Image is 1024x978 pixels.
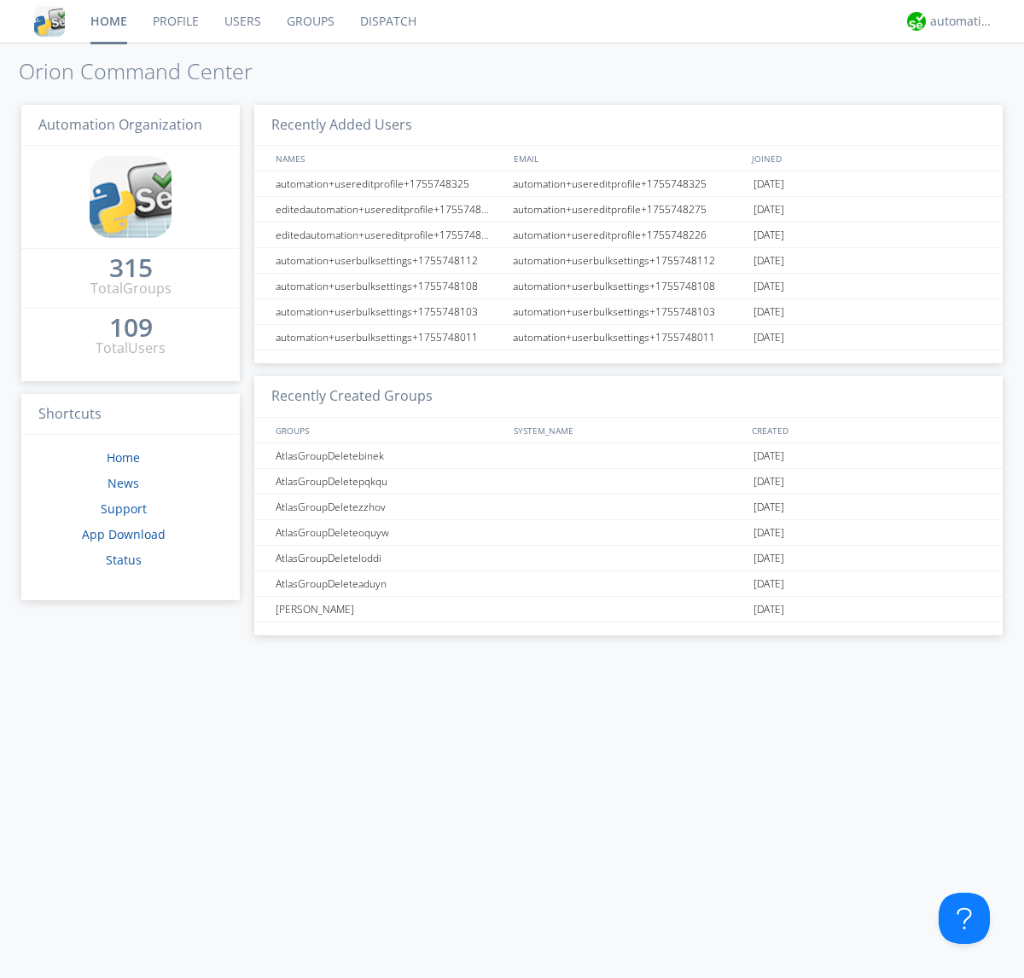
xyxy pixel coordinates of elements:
a: AtlasGroupDeletepqkqu[DATE] [254,469,1003,495]
div: AtlasGroupDeletezzhov [271,495,508,519]
div: automation+usereditprofile+1755748325 [509,171,749,196]
div: AtlasGroupDeletepqkqu [271,469,508,494]
div: AtlasGroupDeleteloddi [271,546,508,570]
span: [DATE] [753,223,784,248]
span: [DATE] [753,597,784,622]
a: AtlasGroupDeleteoquyw[DATE] [254,520,1003,546]
div: [PERSON_NAME] [271,597,508,622]
div: automation+userbulksettings+1755748108 [271,274,508,298]
a: editedautomation+usereditprofile+1755748226automation+usereditprofile+1755748226[DATE] [254,223,1003,248]
div: automation+userbulksettings+1755748103 [271,299,508,324]
div: 109 [109,319,153,336]
div: editedautomation+usereditprofile+1755748275 [271,197,508,222]
span: [DATE] [753,469,784,495]
span: [DATE] [753,520,784,546]
a: automation+userbulksettings+1755748103automation+userbulksettings+1755748103[DATE] [254,299,1003,325]
span: [DATE] [753,274,784,299]
h3: Shortcuts [21,394,240,436]
div: automation+userbulksettings+1755748011 [509,325,749,350]
a: automation+userbulksettings+1755748011automation+userbulksettings+1755748011[DATE] [254,325,1003,350]
span: [DATE] [753,546,784,571]
div: automation+userbulksettings+1755748011 [271,325,508,350]
div: 315 [109,259,153,276]
a: App Download [82,526,166,542]
span: [DATE] [753,299,784,325]
a: AtlasGroupDeleteaduyn[DATE] [254,571,1003,597]
a: 109 [109,319,153,339]
span: Automation Organization [38,115,202,134]
div: automation+userbulksettings+1755748112 [509,248,749,273]
img: d2d01cd9b4174d08988066c6d424eccd [907,12,926,31]
span: [DATE] [753,171,784,197]
div: editedautomation+usereditprofile+1755748226 [271,223,508,247]
div: automation+userbulksettings+1755748112 [271,248,508,273]
div: AtlasGroupDeletebinek [271,443,508,468]
a: automation+usereditprofile+1755748325automation+usereditprofile+1755748325[DATE] [254,171,1003,197]
a: automation+userbulksettings+1755748112automation+userbulksettings+1755748112[DATE] [254,248,1003,274]
div: AtlasGroupDeleteaduyn [271,571,508,596]
a: editedautomation+usereditprofile+1755748275automation+usereditprofile+1755748275[DATE] [254,197,1003,223]
div: NAMES [271,146,505,171]
a: AtlasGroupDeletebinek[DATE] [254,443,1003,469]
a: AtlasGroupDeleteloddi[DATE] [254,546,1003,571]
div: automation+usereditprofile+1755748226 [509,223,749,247]
div: GROUPS [271,418,505,443]
div: Total Users [96,339,166,358]
div: CREATED [748,418,986,443]
span: [DATE] [753,443,784,469]
div: automation+usereditprofile+1755748275 [509,197,749,222]
div: AtlasGroupDeleteoquyw [271,520,508,545]
a: Status [106,552,142,568]
div: JOINED [748,146,986,171]
img: cddb5a64eb264b2086981ab96f4c1ba7 [90,156,172,238]
span: [DATE] [753,571,784,597]
span: [DATE] [753,248,784,274]
h3: Recently Created Groups [254,376,1003,418]
iframe: Toggle Customer Support [939,893,990,944]
a: Home [107,449,140,466]
div: EMAIL [509,146,748,171]
span: [DATE] [753,495,784,520]
div: SYSTEM_NAME [509,418,748,443]
div: Total Groups [90,279,172,298]
a: 315 [109,259,153,279]
img: cddb5a64eb264b2086981ab96f4c1ba7 [34,6,65,37]
h3: Recently Added Users [254,105,1003,147]
span: [DATE] [753,197,784,223]
span: [DATE] [753,325,784,350]
div: automation+userbulksettings+1755748103 [509,299,749,324]
a: AtlasGroupDeletezzhov[DATE] [254,495,1003,520]
a: automation+userbulksettings+1755748108automation+userbulksettings+1755748108[DATE] [254,274,1003,299]
a: News [108,475,139,491]
a: [PERSON_NAME][DATE] [254,597,1003,622]
a: Support [101,501,147,517]
div: automation+atlas [930,13,994,30]
div: automation+userbulksettings+1755748108 [509,274,749,298]
div: automation+usereditprofile+1755748325 [271,171,508,196]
